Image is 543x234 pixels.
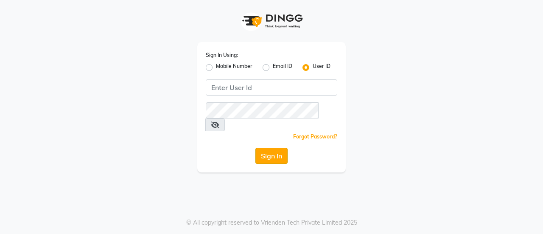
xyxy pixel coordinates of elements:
[206,79,337,96] input: Username
[293,133,337,140] a: Forgot Password?
[206,102,319,118] input: Username
[255,148,288,164] button: Sign In
[206,51,238,59] label: Sign In Using:
[273,62,292,73] label: Email ID
[313,62,330,73] label: User ID
[216,62,252,73] label: Mobile Number
[238,8,305,34] img: logo1.svg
